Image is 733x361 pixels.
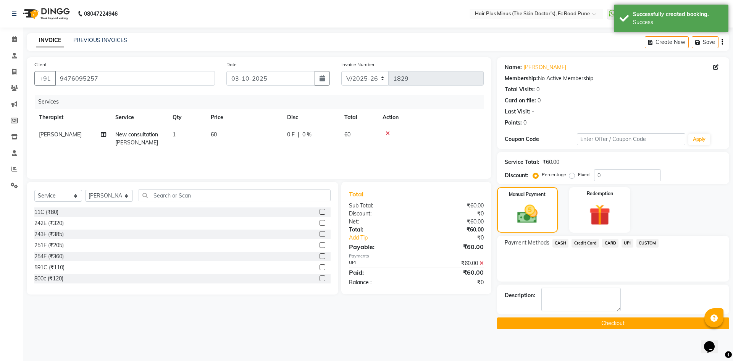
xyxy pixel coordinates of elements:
span: 0 % [302,131,312,139]
span: Payment Methods [505,239,549,247]
div: ₹0 [416,210,489,218]
span: UPI [622,239,633,248]
div: Card on file: [505,97,536,105]
input: Search or Scan [139,189,331,201]
div: Paid: [343,268,416,277]
div: ₹60.00 [416,218,489,226]
div: UPI [343,259,416,267]
div: - [532,108,534,116]
span: 0 F [287,131,295,139]
b: 08047224946 [84,3,118,24]
a: Add Tip [343,234,428,242]
a: INVOICE [36,34,64,47]
th: Therapist [34,109,111,126]
div: Discount: [343,210,416,218]
div: 0 [536,86,539,94]
div: 0 [523,119,526,127]
button: +91 [34,71,56,86]
div: Sub Total: [343,202,416,210]
span: Total [349,190,366,198]
div: Payments [349,253,484,259]
div: ₹0 [416,278,489,287]
div: Description: [505,291,535,299]
input: Enter Offer / Coupon Code [577,133,685,145]
div: Total: [343,226,416,234]
div: Total Visits: [505,86,535,94]
div: No Active Membership [505,74,722,83]
div: Coupon Code [505,135,577,143]
div: ₹60.00 [416,259,489,267]
button: Apply [688,134,710,145]
div: ₹0 [428,234,489,242]
button: Save [692,36,718,48]
img: logo [19,3,72,24]
span: | [298,131,299,139]
div: 0 [538,97,541,105]
div: Net: [343,218,416,226]
a: [PERSON_NAME] [523,63,566,71]
div: 251E (₹205) [34,241,64,249]
div: 591C (₹110) [34,264,65,272]
span: CARD [602,239,618,248]
div: Last Visit: [505,108,530,116]
th: Service [111,109,168,126]
div: Balance : [343,278,416,287]
div: 800c (₹120) [34,275,63,283]
div: Service Total: [505,158,539,166]
span: 1 [173,131,176,138]
input: Search by Name/Mobile/Email/Code [55,71,215,86]
label: Invoice Number [341,61,375,68]
div: 11C (₹80) [34,208,58,216]
div: ₹60.00 [416,226,489,234]
div: ₹60.00 [416,202,489,210]
span: CASH [552,239,569,248]
button: Checkout [497,317,729,329]
div: Services [35,95,489,109]
span: Credit Card [572,239,599,248]
img: _gift.svg [583,202,617,228]
button: Create New [645,36,689,48]
label: Redemption [587,190,613,197]
span: 60 [211,131,217,138]
div: 254E (₹360) [34,253,64,261]
div: Membership: [505,74,538,83]
span: 60 [344,131,350,138]
div: Successfully created booking. [633,10,723,18]
span: CUSTOM [636,239,659,248]
th: Disc [283,109,340,126]
th: Qty [168,109,206,126]
div: ₹60.00 [542,158,559,166]
th: Price [206,109,283,126]
div: Points: [505,119,522,127]
div: 243E (₹385) [34,230,64,238]
th: Total [340,109,378,126]
img: _cash.svg [511,202,544,226]
span: New consultation [PERSON_NAME] [115,131,158,146]
div: ₹60.00 [416,242,489,251]
iframe: chat widget [701,330,725,353]
label: Client [34,61,47,68]
div: Payable: [343,242,416,251]
label: Manual Payment [509,191,546,198]
div: ₹60.00 [416,268,489,277]
a: PREVIOUS INVOICES [73,37,127,44]
th: Action [378,109,484,126]
div: Discount: [505,172,528,180]
div: 242E (₹320) [34,219,64,227]
label: Date [226,61,237,68]
label: Fixed [578,171,589,178]
div: Success [633,18,723,26]
div: Name: [505,63,522,71]
span: [PERSON_NAME] [39,131,82,138]
label: Percentage [542,171,566,178]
